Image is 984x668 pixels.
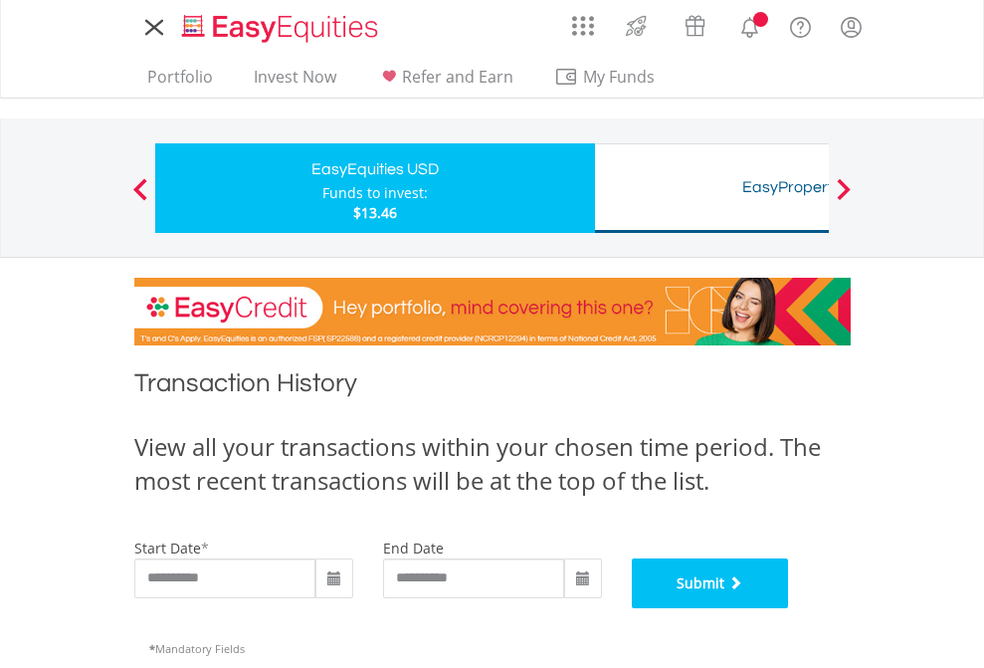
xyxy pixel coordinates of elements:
[826,5,877,49] a: My Profile
[724,5,775,45] a: Notifications
[559,5,607,37] a: AppsGrid
[679,10,711,42] img: vouchers-v2.svg
[149,641,245,656] span: Mandatory Fields
[134,365,851,410] h1: Transaction History
[134,278,851,345] img: EasyCredit Promotion Banner
[775,5,826,45] a: FAQ's and Support
[572,15,594,37] img: grid-menu-icon.svg
[824,188,864,208] button: Next
[353,203,397,222] span: $13.46
[620,10,653,42] img: thrive-v2.svg
[383,539,444,557] label: end date
[139,67,221,98] a: Portfolio
[632,558,789,608] button: Submit
[402,66,513,88] span: Refer and Earn
[120,188,160,208] button: Previous
[666,5,724,42] a: Vouchers
[369,67,521,98] a: Refer and Earn
[322,183,428,203] div: Funds to invest:
[554,64,685,90] span: My Funds
[134,539,201,557] label: start date
[167,155,583,183] div: EasyEquities USD
[174,5,386,45] a: Home page
[178,12,386,45] img: EasyEquities_Logo.png
[134,430,851,499] div: View all your transactions within your chosen time period. The most recent transactions will be a...
[246,67,344,98] a: Invest Now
